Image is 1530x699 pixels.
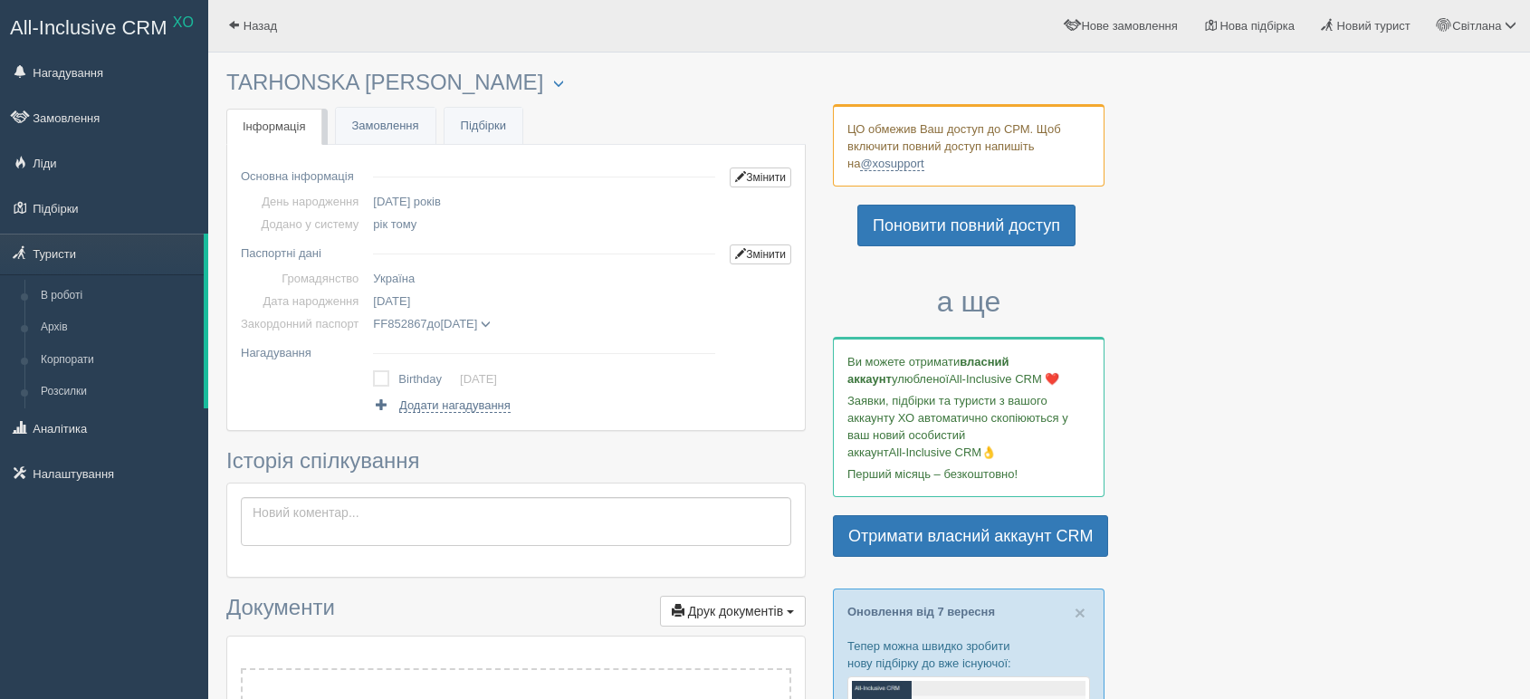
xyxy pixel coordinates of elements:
span: All-Inclusive CRM👌 [889,445,997,459]
a: Змінити [730,168,791,187]
td: День народження [241,190,366,213]
span: Друк документів [688,604,783,618]
td: Додано у систему [241,213,366,235]
span: All-Inclusive CRM ❤️ [949,372,1059,386]
td: Birthday [398,367,460,392]
h3: Історія спілкування [226,449,806,473]
a: Корпорати [33,344,204,377]
span: FF852867 [373,317,426,330]
p: Ви можете отримати улюбленої [847,353,1090,388]
td: Україна [366,267,722,290]
div: ЦО обмежив Ваш доступ до СРМ. Щоб включити повний доступ напишіть на [833,104,1104,187]
td: Основна інформація [241,158,366,190]
a: Розсилки [33,376,204,408]
span: All-Inclusive CRM [10,16,167,39]
span: Новий турист [1337,19,1410,33]
span: [DATE] [440,317,477,330]
p: Заявки, підбірки та туристи з вашого аккаунту ХО автоматично скопіюються у ваш новий особистий ак... [847,392,1090,461]
h3: TARHONSKA [PERSON_NAME] [226,71,806,95]
button: Друк документів [660,596,806,627]
button: Close [1075,603,1085,622]
a: Архів [33,311,204,344]
h3: Документи [226,596,806,627]
span: [DATE] [373,294,410,308]
span: до [373,317,491,330]
span: Назад [244,19,277,33]
a: Інформація [226,109,322,146]
a: Змінити [730,244,791,264]
sup: XO [173,14,194,30]
span: Нова підбірка [1219,19,1295,33]
a: Додати нагадування [373,397,510,414]
a: Замовлення [336,108,435,145]
td: Паспортні дані [241,235,366,267]
td: Громадянство [241,267,366,290]
b: власний аккаунт [847,355,1009,386]
a: В роботі [33,280,204,312]
h3: а ще [833,286,1104,318]
span: Нове замовлення [1081,19,1177,33]
span: × [1075,602,1085,623]
span: рік тому [373,217,416,231]
span: Світлана [1452,19,1501,33]
a: @xosupport [860,157,923,171]
a: All-Inclusive CRM XO [1,1,207,51]
a: [DATE] [460,372,497,386]
span: Інформація [243,120,306,133]
p: Тепер можна швидко зробити нову підбірку до вже існуючої: [847,637,1090,672]
span: Додати нагадування [399,398,511,413]
td: Дата народження [241,290,366,312]
td: Закордонний паспорт [241,312,366,335]
a: Підбірки [445,108,522,145]
a: Поновити повний доступ [857,205,1076,246]
a: Оновлення від 7 вересня [847,605,995,618]
a: Отримати власний аккаунт CRM [833,515,1108,557]
td: [DATE] років [366,190,722,213]
td: Нагадування [241,335,366,364]
p: Перший місяць – безкоштовно! [847,465,1090,483]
